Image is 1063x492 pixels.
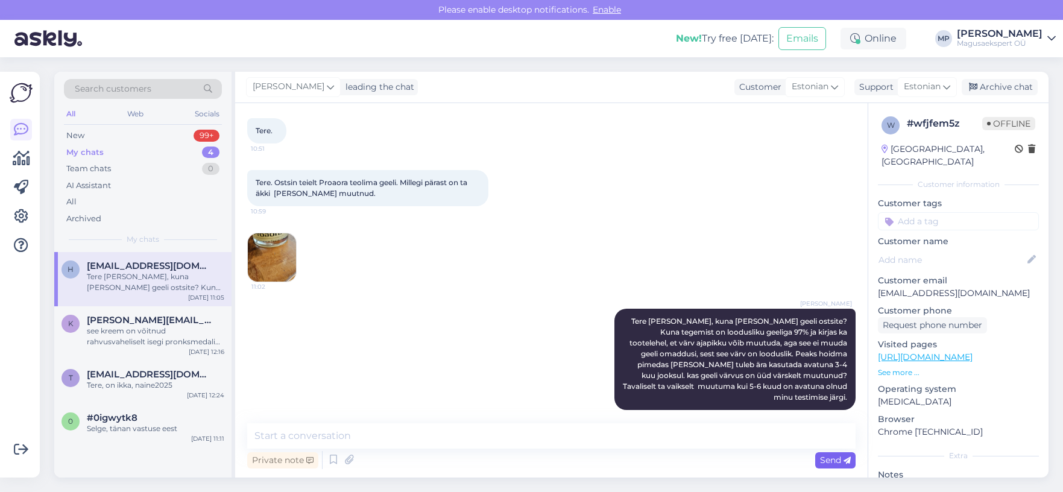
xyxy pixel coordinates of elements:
[935,30,952,47] div: MP
[878,197,1039,210] p: Customer tags
[191,434,224,443] div: [DATE] 11:11
[87,271,224,293] div: Tere [PERSON_NAME], kuna [PERSON_NAME] geeli ostsite? Kuna tegemist on loodusliku geeliga 97% ja ...
[251,144,296,153] span: 10:51
[676,33,702,44] b: New!
[341,81,414,93] div: leading the chat
[87,423,224,434] div: Selge, tänan vastuse eest
[256,126,273,135] span: Tere.
[734,81,781,93] div: Customer
[68,265,74,274] span: h
[882,143,1015,168] div: [GEOGRAPHIC_DATA], [GEOGRAPHIC_DATA]
[878,235,1039,248] p: Customer name
[66,213,101,225] div: Archived
[820,455,851,465] span: Send
[202,163,219,175] div: 0
[256,178,469,198] span: Tere. Ostsin teielt Proaora teolima geeli. Millegi pärast on ta äkki [PERSON_NAME] muutnud.
[878,212,1039,230] input: Add a tag
[64,106,78,122] div: All
[878,413,1039,426] p: Browser
[878,426,1039,438] p: Chrome [TECHNICAL_ID]
[194,130,219,142] div: 99+
[87,326,224,347] div: see kreem on võitnud rahvusvaheliselt isegi pronksmedali niisutavate kreemide kategoorias [PERSON...
[125,106,146,122] div: Web
[66,147,104,159] div: My chats
[248,233,296,282] img: Attachment
[841,28,906,49] div: Online
[878,450,1039,461] div: Extra
[253,80,324,93] span: [PERSON_NAME]
[247,452,318,468] div: Private note
[68,417,73,426] span: 0
[251,282,297,291] span: 11:02
[589,4,625,15] span: Enable
[957,39,1042,48] div: Magusaekspert OÜ
[66,130,84,142] div: New
[192,106,222,122] div: Socials
[957,29,1056,48] a: [PERSON_NAME]Magusaekspert OÜ
[87,369,212,380] span: tiinamartsoo@yahoo.com
[878,287,1039,300] p: [EMAIL_ADDRESS][DOMAIN_NAME]
[854,81,894,93] div: Support
[878,338,1039,351] p: Visited pages
[87,380,224,391] div: Tere, on ikka, naine2025
[807,411,852,420] span: (Edited) 11:05
[878,396,1039,408] p: [MEDICAL_DATA]
[68,319,74,328] span: k
[878,274,1039,287] p: Customer email
[982,117,1035,130] span: Offline
[10,81,33,104] img: Askly Logo
[66,163,111,175] div: Team chats
[66,180,111,192] div: AI Assistant
[887,121,895,130] span: w
[251,207,296,216] span: 10:59
[676,31,774,46] div: Try free [DATE]:
[878,317,987,333] div: Request phone number
[75,83,151,95] span: Search customers
[878,179,1039,190] div: Customer information
[87,315,212,326] span: karmen.preimann@gmail.com
[800,299,852,308] span: [PERSON_NAME]
[188,293,224,302] div: [DATE] 11:05
[878,352,973,362] a: [URL][DOMAIN_NAME]
[66,196,77,208] div: All
[878,367,1039,378] p: See more ...
[187,391,224,400] div: [DATE] 12:24
[878,304,1039,317] p: Customer phone
[962,79,1038,95] div: Archive chat
[87,412,137,423] span: #0igwytk8
[202,147,219,159] div: 4
[878,253,1025,266] input: Add name
[792,80,828,93] span: Estonian
[87,260,212,271] span: helivosumets@gmail.com
[957,29,1042,39] div: [PERSON_NAME]
[189,347,224,356] div: [DATE] 12:16
[878,383,1039,396] p: Operating system
[878,468,1039,481] p: Notes
[623,317,849,402] span: Tere [PERSON_NAME], kuna [PERSON_NAME] geeli ostsite? Kuna tegemist on loodusliku geeliga 97% ja ...
[69,373,73,382] span: t
[127,234,159,245] span: My chats
[907,116,982,131] div: # wfjfem5z
[778,27,826,50] button: Emails
[904,80,941,93] span: Estonian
